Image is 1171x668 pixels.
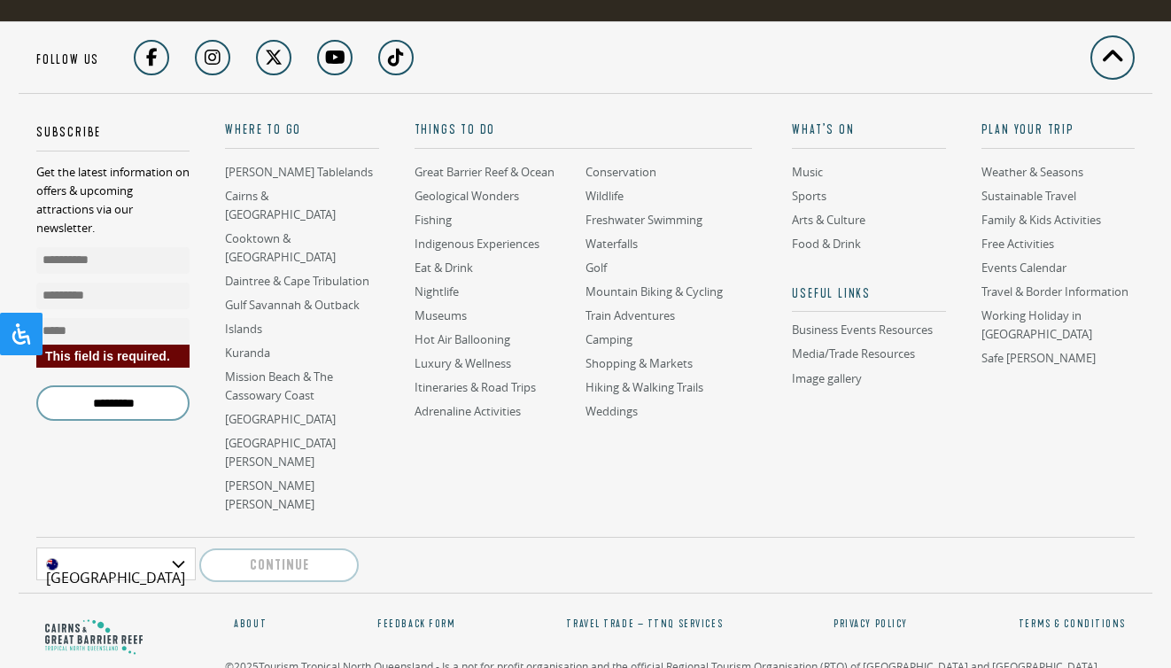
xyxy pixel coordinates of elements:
a: Privacy Policy [834,617,908,631]
a: Things To Do [415,121,753,149]
a: Great Barrier Reef & Ocean [415,164,554,181]
a: Cairns & [GEOGRAPHIC_DATA] [225,188,336,223]
a: Adrenaline Activities [415,403,521,420]
a: [GEOGRAPHIC_DATA] [225,411,336,428]
a: Sports [792,188,826,205]
a: Camping [585,331,632,348]
a: Sustainable Travel [981,188,1076,205]
h5: Useful links [792,285,945,313]
a: Mission Beach & The Cassowary Coast [225,369,333,404]
div: [GEOGRAPHIC_DATA] [36,548,196,580]
a: Gulf Savannah & Outback [225,297,360,314]
a: Working Holiday in [GEOGRAPHIC_DATA] [981,307,1092,343]
a: Travel & Border Information [981,284,1128,300]
a: Business Events Resources [792,322,945,338]
a: Music [792,164,823,181]
a: [GEOGRAPHIC_DATA][PERSON_NAME] [225,435,336,470]
a: Plan Your Trip [981,121,1135,149]
a: Fishing [415,212,452,229]
p: Get the latest information on offers & upcoming attractions via our newsletter. [36,163,190,237]
a: Travel Trade – TTNQ Services [566,617,723,631]
a: Events Calendar [981,260,1066,276]
h5: Follow us [36,51,99,76]
a: Indigenous Experiences [415,236,539,252]
a: Terms & Conditions [1019,617,1126,631]
a: Weddings [585,403,638,420]
div: This field is required. [36,345,190,368]
a: Cooktown & [GEOGRAPHIC_DATA] [225,230,336,266]
a: Daintree & Cape Tribulation [225,273,369,290]
a: Itineraries & Road Trips [415,379,536,396]
h5: Subscribe [36,124,190,151]
a: Feedback Form [377,617,455,631]
a: Train Adventures [585,307,675,324]
a: Freshwater Swimming [585,212,702,229]
a: Mountain Biking & Cycling [585,284,723,300]
a: Wildlife [585,188,624,205]
a: [PERSON_NAME] [PERSON_NAME] [225,478,314,513]
a: Free Activities [981,236,1054,252]
a: Geological Wonders [415,188,519,205]
a: Media/Trade Resources [792,346,915,362]
a: Golf [585,260,607,276]
a: Shopping & Markets [585,355,693,372]
a: Food & Drink [792,236,861,252]
a: Weather & Seasons [981,164,1083,181]
a: Islands [225,321,262,338]
a: Arts & Culture [792,212,865,229]
a: Safe [PERSON_NAME] [981,350,1096,367]
a: About [234,617,284,641]
a: Waterfalls [585,236,638,252]
a: What’s On [792,121,945,149]
a: Image gallery [792,370,862,387]
svg: Open Accessibility Panel [11,323,32,345]
a: Conservation [585,164,656,181]
a: Nightlife [415,284,459,300]
a: Kuranda [225,345,270,361]
a: Hot Air Ballooning [415,331,510,348]
a: Hiking & Walking Trails [585,379,703,396]
a: Where To Go [225,121,378,149]
a: Family & Kids Activities [981,212,1101,229]
a: Luxury & Wellness [415,355,511,372]
a: Eat & Drink [415,260,473,276]
a: Museums [415,307,467,324]
a: [PERSON_NAME] Tablelands [225,164,373,181]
